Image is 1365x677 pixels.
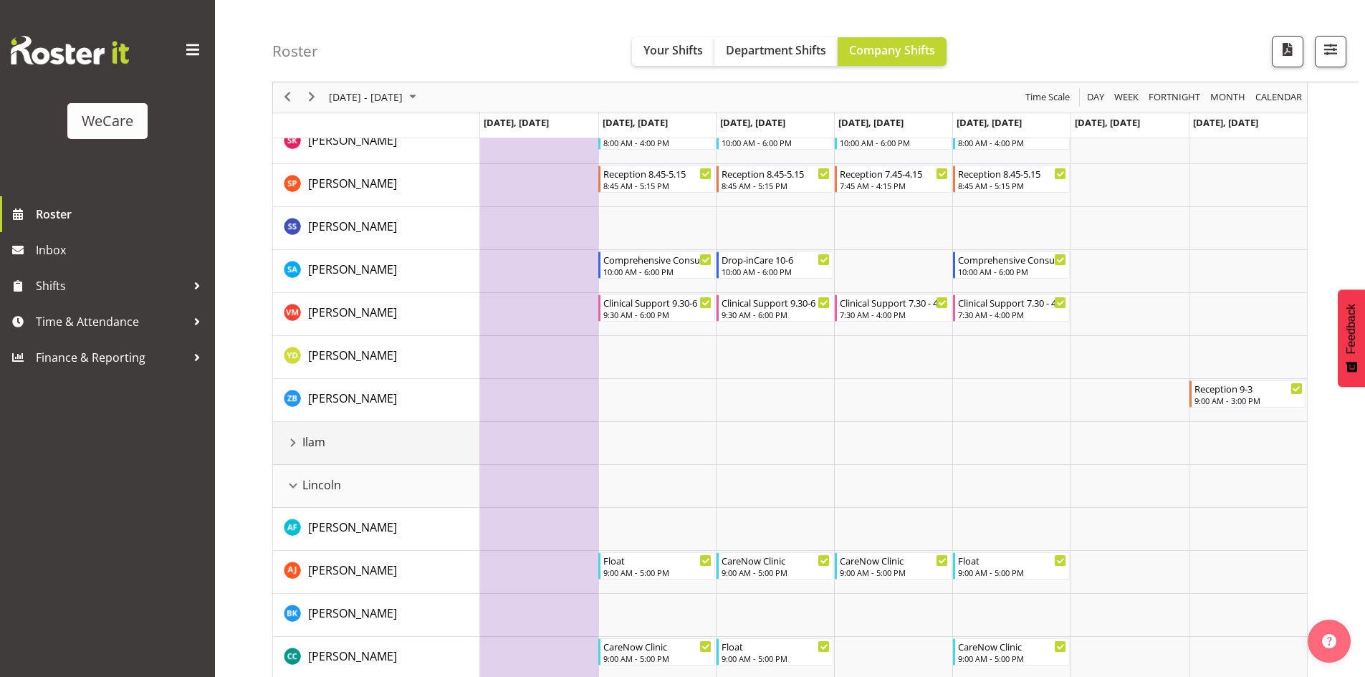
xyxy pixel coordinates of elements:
[958,567,1066,578] div: 9:00 AM - 5:00 PM
[308,261,397,277] span: [PERSON_NAME]
[603,639,712,653] div: CareNow Clinic
[953,294,1070,322] div: Viktoriia Molchanova"s event - Clinical Support 7.30 - 4 Begin From Friday, October 31, 2025 at 7...
[957,116,1022,129] span: [DATE], [DATE]
[273,594,480,637] td: Brian Ko resource
[717,552,833,580] div: Amy Johannsen"s event - CareNow Clinic Begin From Wednesday, October 29, 2025 at 9:00:00 AM GMT+1...
[300,82,324,112] div: next period
[840,180,948,191] div: 7:45 AM - 4:15 PM
[840,553,948,567] div: CareNow Clinic
[835,294,952,322] div: Viktoriia Molchanova"s event - Clinical Support 7.30 - 4 Begin From Thursday, October 30, 2025 at...
[838,37,947,66] button: Company Shifts
[273,121,480,164] td: Saahit Kour resource
[1194,395,1303,406] div: 9:00 AM - 3:00 PM
[722,180,830,191] div: 8:45 AM - 5:15 PM
[273,207,480,250] td: Sara Sherwin resource
[603,116,668,129] span: [DATE], [DATE]
[272,43,318,59] h4: Roster
[717,294,833,322] div: Viktoriia Molchanova"s event - Clinical Support 9.30-6 Begin From Wednesday, October 29, 2025 at ...
[603,166,712,181] div: Reception 8.45-5.15
[603,266,712,277] div: 10:00 AM - 6:00 PM
[308,562,397,579] a: [PERSON_NAME]
[1086,89,1106,107] span: Day
[302,476,341,494] span: Lincoln
[36,347,186,368] span: Finance & Reporting
[1253,89,1305,107] button: Month
[308,562,397,578] span: [PERSON_NAME]
[632,37,714,66] button: Your Shifts
[308,605,397,621] span: [PERSON_NAME]
[1075,116,1140,129] span: [DATE], [DATE]
[1113,89,1140,107] span: Week
[603,567,712,578] div: 9:00 AM - 5:00 PM
[717,638,833,666] div: Charlotte Courtney"s event - Float Begin From Wednesday, October 29, 2025 at 9:00:00 AM GMT+13:00...
[958,639,1066,653] div: CareNow Clinic
[308,219,397,234] span: [PERSON_NAME]
[958,180,1066,191] div: 8:45 AM - 5:15 PM
[1085,89,1107,107] button: Timeline Day
[308,176,397,191] span: [PERSON_NAME]
[324,82,425,112] div: Oct 27 - Nov 02, 2025
[717,165,833,193] div: Samantha Poultney"s event - Reception 8.45-5.15 Begin From Wednesday, October 29, 2025 at 8:45:00...
[722,567,830,578] div: 9:00 AM - 5:00 PM
[308,175,397,192] a: [PERSON_NAME]
[308,132,397,149] a: [PERSON_NAME]
[840,166,948,181] div: Reception 7.45-4.15
[720,116,785,129] span: [DATE], [DATE]
[308,648,397,664] span: [PERSON_NAME]
[722,266,830,277] div: 10:00 AM - 6:00 PM
[273,379,480,422] td: Zephy Bennett resource
[722,252,830,267] div: Drop-inCare 10-6
[717,251,833,279] div: Sarah Abbott"s event - Drop-inCare 10-6 Begin From Wednesday, October 29, 2025 at 10:00:00 AM GMT...
[953,638,1070,666] div: Charlotte Courtney"s event - CareNow Clinic Begin From Friday, October 31, 2025 at 9:00:00 AM GMT...
[840,567,948,578] div: 9:00 AM - 5:00 PM
[273,293,480,336] td: Viktoriia Molchanova resource
[598,638,715,666] div: Charlotte Courtney"s event - CareNow Clinic Begin From Tuesday, October 28, 2025 at 9:00:00 AM GM...
[953,251,1070,279] div: Sarah Abbott"s event - Comprehensive Consult 10-6 Begin From Friday, October 31, 2025 at 10:00:00...
[36,203,208,225] span: Roster
[302,89,322,107] button: Next
[958,553,1066,567] div: Float
[722,166,830,181] div: Reception 8.45-5.15
[1189,380,1306,408] div: Zephy Bennett"s event - Reception 9-3 Begin From Sunday, November 2, 2025 at 9:00:00 AM GMT+13:00...
[308,304,397,321] a: [PERSON_NAME]
[273,551,480,594] td: Amy Johannsen resource
[1023,89,1073,107] button: Time Scale
[11,36,129,64] img: Rosterit website logo
[308,390,397,407] a: [PERSON_NAME]
[308,519,397,536] a: [PERSON_NAME]
[958,166,1066,181] div: Reception 8.45-5.15
[598,165,715,193] div: Samantha Poultney"s event - Reception 8.45-5.15 Begin From Tuesday, October 28, 2025 at 8:45:00 A...
[958,137,1066,148] div: 8:00 AM - 4:00 PM
[722,295,830,309] div: Clinical Support 9.30-6
[958,653,1066,664] div: 9:00 AM - 5:00 PM
[273,164,480,207] td: Samantha Poultney resource
[840,295,948,309] div: Clinical Support 7.30 - 4
[484,116,549,129] span: [DATE], [DATE]
[36,239,208,261] span: Inbox
[840,309,948,320] div: 7:30 AM - 4:00 PM
[958,252,1066,267] div: Comprehensive Consult 10-6
[1338,289,1365,387] button: Feedback - Show survey
[714,37,838,66] button: Department Shifts
[722,653,830,664] div: 9:00 AM - 5:00 PM
[308,390,397,406] span: [PERSON_NAME]
[603,553,712,567] div: Float
[958,295,1066,309] div: Clinical Support 7.30 - 4
[722,553,830,567] div: CareNow Clinic
[82,110,133,132] div: WeCare
[603,180,712,191] div: 8:45 AM - 5:15 PM
[953,552,1070,580] div: Amy Johannsen"s event - Float Begin From Friday, October 31, 2025 at 9:00:00 AM GMT+13:00 Ends At...
[1146,89,1203,107] button: Fortnight
[278,89,297,107] button: Previous
[598,294,715,322] div: Viktoriia Molchanova"s event - Clinical Support 9.30-6 Begin From Tuesday, October 28, 2025 at 9:...
[835,552,952,580] div: Amy Johannsen"s event - CareNow Clinic Begin From Thursday, October 30, 2025 at 9:00:00 AM GMT+13...
[327,89,404,107] span: [DATE] - [DATE]
[308,261,397,278] a: [PERSON_NAME]
[838,116,904,129] span: [DATE], [DATE]
[1112,89,1141,107] button: Timeline Week
[36,275,186,297] span: Shifts
[1208,89,1248,107] button: Timeline Month
[308,304,397,320] span: [PERSON_NAME]
[598,552,715,580] div: Amy Johannsen"s event - Float Begin From Tuesday, October 28, 2025 at 9:00:00 AM GMT+13:00 Ends A...
[603,137,712,148] div: 8:00 AM - 4:00 PM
